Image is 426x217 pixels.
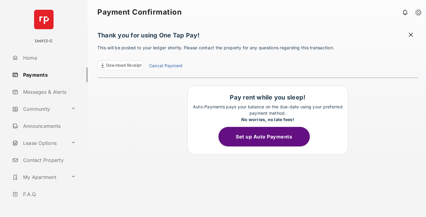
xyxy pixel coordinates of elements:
a: F.A.Q. [10,187,88,201]
a: Messages & Alerts [10,85,88,99]
p: Unit12-C [35,38,53,44]
h1: Pay rent while you sleep! [191,94,345,101]
div: No worries, no late fees! [191,116,345,123]
a: Home [10,51,88,65]
a: My Apartment [10,170,68,184]
a: Lease Options [10,136,68,150]
a: Contact Property [10,153,88,167]
a: Cancel Payment [149,62,183,70]
h1: Thank you for using One Tap Pay! [97,32,419,42]
a: Announcements [10,119,88,133]
strong: Payment Confirmation [97,9,182,16]
a: Set up Auto Payments [218,134,317,140]
button: Set up Auto Payments [218,127,310,146]
a: Community [10,102,68,116]
a: Payments [10,68,88,82]
p: Auto-Payments pays your balance on the due-date using your preferred payment method. [191,103,345,123]
p: This will be posted to your ledger shortly. Please contact the property for any questions regardi... [97,44,419,70]
img: svg+xml;base64,PHN2ZyB4bWxucz0iaHR0cDovL3d3dy53My5vcmcvMjAwMC9zdmciIHdpZHRoPSI2NCIgaGVpZ2h0PSI2NC... [34,10,54,29]
a: Download Receipt [97,61,144,70]
span: Download Receipt [106,62,141,68]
